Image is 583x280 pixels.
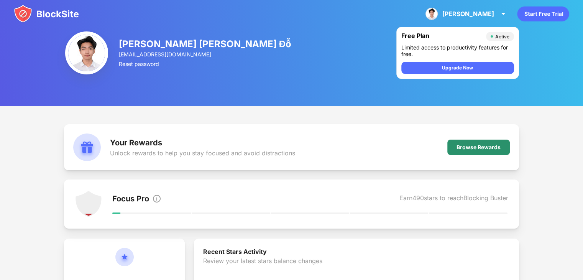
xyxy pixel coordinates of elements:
[73,133,101,161] img: rewards.svg
[495,34,509,40] div: Active
[399,194,508,205] div: Earn 490 stars to reach Blocking Buster
[75,190,102,218] img: points-level-1.svg
[152,194,161,203] img: info.svg
[115,248,134,275] img: circle-star.svg
[203,257,510,280] div: Review your latest stars balance changes
[457,144,501,150] div: Browse Rewards
[203,248,510,257] div: Recent Stars Activity
[517,6,569,21] div: animation
[119,61,292,67] div: Reset password
[119,38,292,49] div: [PERSON_NAME] [PERSON_NAME] Đỗ
[401,32,482,41] div: Free Plan
[442,10,494,18] div: [PERSON_NAME]
[65,31,108,74] img: ACg8ocLlPqh5IfsO_c7Pmui_ToydARu5Q27eOcutAj-MyGXyrrovSqg=s96-c
[442,64,473,72] div: Upgrade Now
[110,149,295,157] div: Unlock rewards to help you stay focused and avoid distractions
[119,51,292,58] div: [EMAIL_ADDRESS][DOMAIN_NAME]
[425,8,438,20] img: ACg8ocLlPqh5IfsO_c7Pmui_ToydARu5Q27eOcutAj-MyGXyrrovSqg=s96-c
[401,44,514,57] div: Limited access to productivity features for free.
[112,194,149,205] div: Focus Pro
[525,12,563,16] g: Start Free Trial
[110,138,295,147] div: Your Rewards
[14,5,79,23] img: blocksite-icon.svg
